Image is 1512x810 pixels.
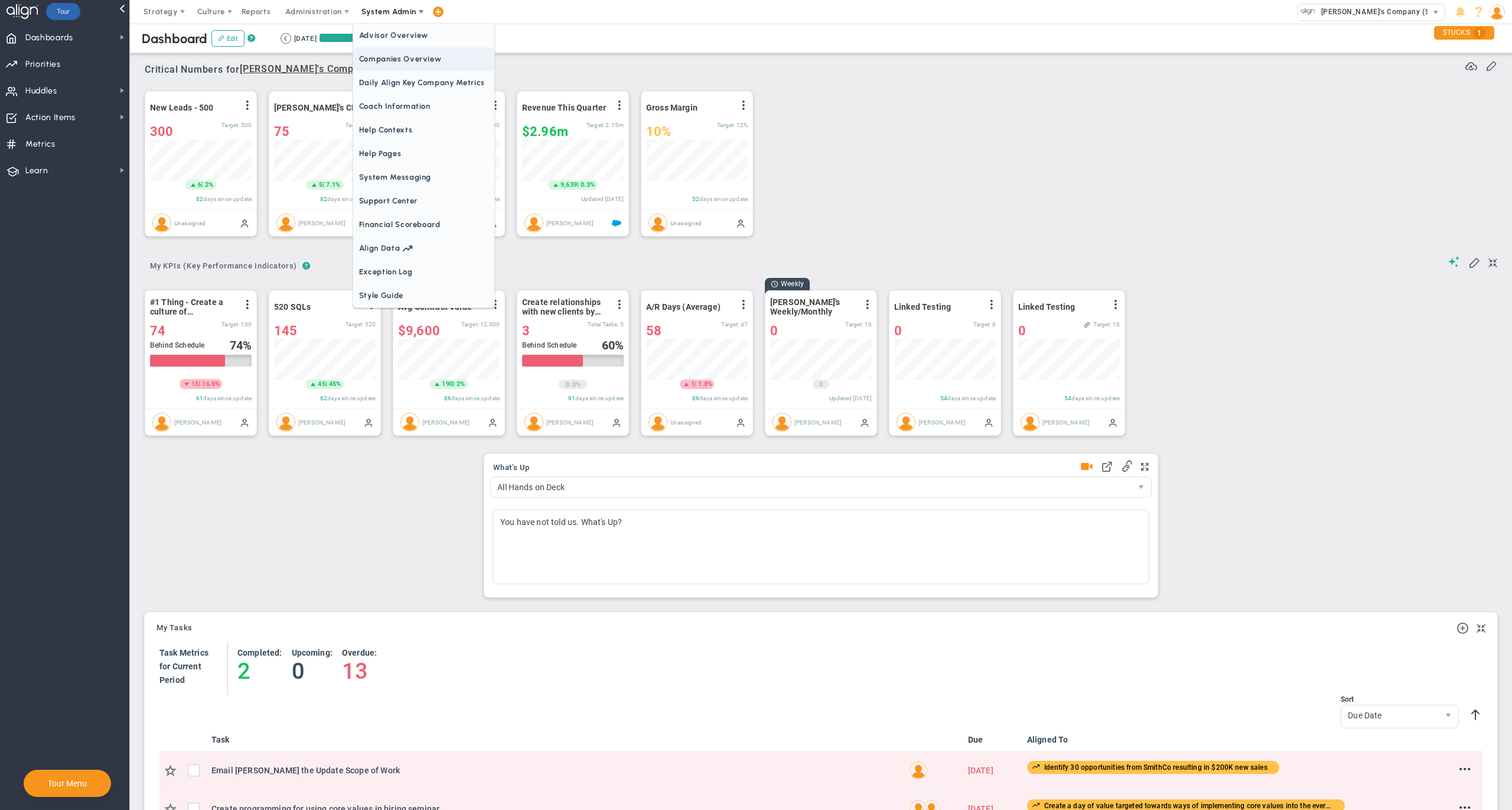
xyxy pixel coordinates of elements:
span: $2,963,712 [522,124,568,139]
img: 33318.Company.photo [1301,4,1315,19]
span: [PERSON_NAME]'s CN [274,103,357,112]
button: Edit [211,30,245,47]
span: 54 [940,395,947,401]
span: days since update [947,395,996,401]
span: What's Up [493,464,530,472]
span: 0 [819,380,823,390]
th: Task [207,728,904,751]
span: 1 [1473,27,1485,39]
span: [PERSON_NAME] [298,219,346,226]
span: 7.1% [326,181,340,189]
span: 75 [274,124,289,139]
img: 48978.Person.photo [1489,4,1505,20]
img: Mark Collins [152,413,171,432]
div: STUCKS [1434,26,1494,40]
span: Dashboard [142,31,207,47]
span: Avg Contract Value [398,302,472,312]
span: [PERSON_NAME] [422,419,470,425]
span: Exception Log [353,260,494,284]
span: Support Center [353,189,494,213]
span: A/R Days (Average) [646,302,721,312]
span: Salesforce Enabled<br ></span>Sandbox: Quarterly Revenue [612,218,621,228]
span: 0.3% [581,181,595,189]
img: Alex Abramson [276,413,295,432]
span: Manually Updated [240,218,249,228]
span: 520 SQLs [274,302,311,312]
span: [PERSON_NAME]'s Company (Sandbox) [240,62,422,77]
h4: Completed: [237,647,282,658]
span: 86 [692,395,699,401]
h4: 13 [342,658,377,684]
div: You have not told us. What's Up? [493,510,1149,584]
span: | [201,181,203,189]
span: Target: [1093,321,1111,328]
span: days since update [699,196,748,202]
span: Target: [346,321,363,328]
span: Manually Updated [984,417,993,427]
span: Daily Align Key Company Metrics [353,71,494,95]
span: 10% [646,124,671,139]
span: Help Pages [353,142,494,166]
span: days since update [327,196,376,202]
span: Manually Updated [860,417,869,427]
div: Sort [1341,695,1459,704]
span: Manually Updated [612,417,621,427]
img: Katie Williams [400,413,419,432]
span: 0 [894,323,902,338]
span: [PERSON_NAME]'s Weekly/Monthly [770,297,856,316]
span: 61 [196,395,203,401]
button: Go to previous period [281,33,291,44]
button: Tour Menu [44,778,90,789]
span: Linked Testing [894,302,951,312]
span: Edit or Add Critical Numbers [1485,59,1497,71]
span: $9,600 [398,323,440,338]
span: Unassigned [174,219,206,226]
span: Manually Updated [364,417,373,427]
span: Refresh Data [1465,59,1477,70]
span: | [198,380,200,388]
span: Manually Updated [736,417,745,427]
span: [PERSON_NAME] [546,419,594,425]
span: Period [159,675,185,685]
span: 58 [646,323,661,338]
span: Target: [717,122,735,128]
span: 16.9% [202,380,220,388]
span: 0 [1018,323,1026,338]
span: Target: [461,321,479,328]
a: My Tasks [157,624,193,633]
span: Target: [221,321,239,328]
span: days since update [699,395,748,401]
span: 60 [602,338,615,352]
img: James Miller [524,413,543,432]
span: 2% [205,181,213,189]
span: [PERSON_NAME] [794,419,842,425]
span: [PERSON_NAME] [546,219,594,226]
span: days since update [203,196,252,202]
span: for Current [159,662,201,671]
span: Priorities [25,52,61,77]
span: days since update [1071,395,1120,401]
div: Period Progress: 91% Day 83 of 91 with 8 remaining. [320,34,408,42]
span: [PERSON_NAME] [298,419,346,425]
span: [PERSON_NAME]'s Company (Sandbox) [1315,4,1458,20]
span: Metrics [25,132,56,157]
span: | [325,380,327,388]
span: Critical Numbers for [145,59,445,81]
span: 145 [274,323,297,338]
span: Linked to <span class='icon ico-daily-huddle-feather' style='margin-right: 5px;'></span>All Hands... [1084,322,1090,328]
span: Behind Schedule [150,341,204,349]
span: Target: [721,321,739,328]
span: select [1428,4,1445,21]
span: Action Items [25,105,76,130]
span: Linked Testing [1018,302,1075,312]
span: 520 [365,321,376,328]
span: 82 [196,196,203,202]
span: 0 [565,380,569,390]
span: | [569,381,571,388]
span: System Admin [361,7,416,16]
span: All Hands on Deck [491,477,1131,497]
div: % [230,339,252,352]
span: Target: [586,122,604,128]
